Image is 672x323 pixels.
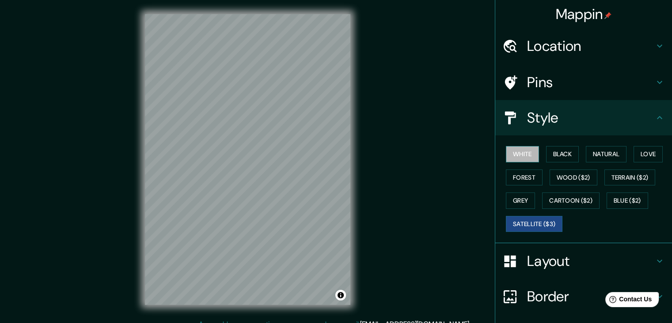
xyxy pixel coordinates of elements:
h4: Style [527,109,654,127]
div: Pins [495,65,672,100]
button: Grey [506,192,535,209]
button: Cartoon ($2) [542,192,600,209]
div: Border [495,279,672,314]
h4: Layout [527,252,654,270]
button: Love [634,146,663,162]
h4: Location [527,37,654,55]
button: Natural [586,146,626,162]
button: Blue ($2) [607,192,648,209]
h4: Mappin [556,5,612,23]
button: Terrain ($2) [604,169,656,186]
button: Wood ($2) [550,169,597,186]
button: White [506,146,539,162]
button: Satellite ($3) [506,216,562,232]
button: Black [546,146,579,162]
iframe: Help widget launcher [593,288,662,313]
button: Toggle attribution [335,290,346,300]
canvas: Map [145,14,350,305]
button: Forest [506,169,543,186]
div: Location [495,28,672,64]
h4: Pins [527,73,654,91]
div: Style [495,100,672,135]
h4: Border [527,288,654,305]
div: Layout [495,243,672,279]
img: pin-icon.png [604,12,611,19]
